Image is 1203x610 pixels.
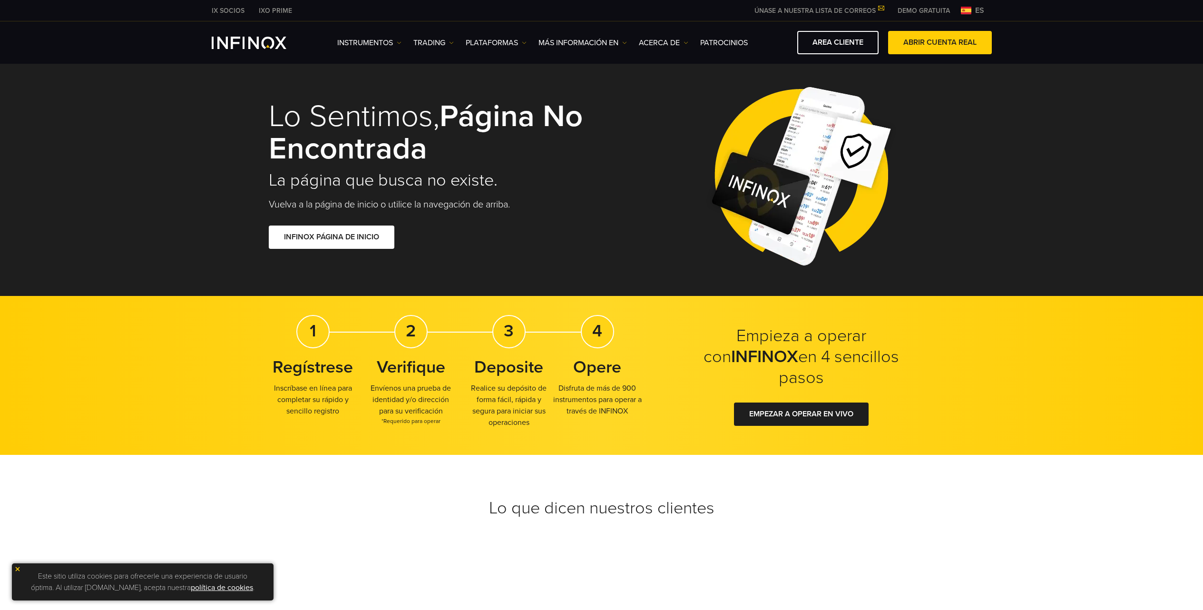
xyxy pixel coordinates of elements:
[474,357,543,377] strong: Deposite
[269,226,394,249] a: INFINOX PÁGINA DE INICIO
[731,346,798,367] strong: INFINOX
[252,6,299,16] a: INFINOX
[269,383,357,417] p: Inscríbase en línea para completar su rápido y sencillo registro
[700,37,748,49] a: Patrocinios
[269,100,588,166] h1: Lo sentimos,
[269,498,935,519] h2: Lo que dicen nuestros clientes
[797,31,879,54] a: AREA CLIENTE
[504,321,514,341] strong: 3
[212,37,309,49] a: INFINOX Logo
[747,7,890,15] a: ÚNASE A NUESTRA LISTA DE CORREOS
[413,37,454,49] a: TRADING
[406,321,416,341] strong: 2
[205,6,252,16] a: INFINOX
[683,325,920,388] h2: Empieza a operar con en 4 sencillos pasos
[888,31,992,54] a: ABRIR CUENTA REAL
[269,198,588,211] p: Vuelva a la página de inicio o utilice la navegación de arriba.
[273,357,353,377] strong: Regístrese
[269,98,583,167] strong: página no encontrada
[573,357,621,377] strong: Opere
[734,403,869,426] a: EMPEZAR A OPERAR EN VIVO
[269,170,588,191] h2: La página que busca no existe.
[14,566,21,572] img: yellow close icon
[191,583,253,592] a: política de cookies
[367,383,455,425] p: Envíenos una prueba de identidad y/o dirección para su verificación
[465,383,553,428] p: Realice su depósito de forma fácil, rápida y segura para iniciar sus operaciones
[337,37,401,49] a: Instrumentos
[466,37,527,49] a: PLATAFORMAS
[592,321,602,341] strong: 4
[377,357,445,377] strong: Verifique
[367,417,455,425] span: *Requerido para operar
[553,383,642,417] p: Disfruta de más de 900 instrumentos para operar a través de INFINOX
[310,321,316,341] strong: 1
[971,5,988,16] span: es
[538,37,627,49] a: Más información en
[639,37,688,49] a: ACERCA DE
[17,568,269,596] p: Este sitio utiliza cookies para ofrecerle una experiencia de usuario óptima. Al utilizar [DOMAIN_...
[890,6,957,16] a: INFINOX MENU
